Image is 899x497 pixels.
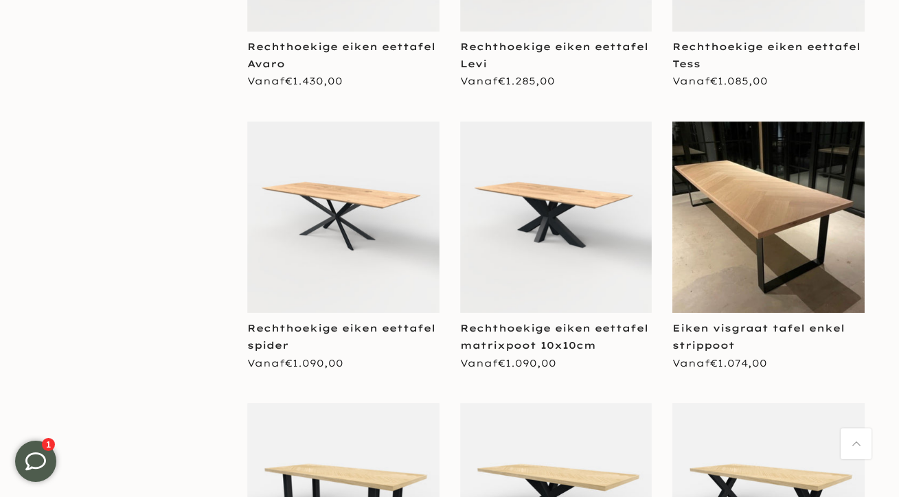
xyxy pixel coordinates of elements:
[460,41,648,70] a: Rechthoekige eiken eettafel Levi
[460,322,648,351] a: Rechthoekige eiken eettafel matrixpoot 10x10cm
[1,427,70,496] iframe: toggle-frame
[460,357,556,369] span: Vanaf
[672,357,767,369] span: Vanaf
[672,41,861,70] a: Rechthoekige eiken eettafel Tess
[247,357,343,369] span: Vanaf
[672,322,845,351] a: Eiken visgraat tafel enkel strippoot
[498,357,556,369] span: €1.090,00
[710,357,767,369] span: €1.074,00
[285,357,343,369] span: €1.090,00
[285,75,343,87] span: €1.430,00
[247,41,435,70] a: Rechthoekige eiken eettafel Avaro
[247,75,343,87] span: Vanaf
[498,75,555,87] span: €1.285,00
[672,75,768,87] span: Vanaf
[460,75,555,87] span: Vanaf
[841,428,872,459] a: Terug naar boven
[710,75,768,87] span: €1.085,00
[247,322,435,351] a: Rechthoekige eiken eettafel spider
